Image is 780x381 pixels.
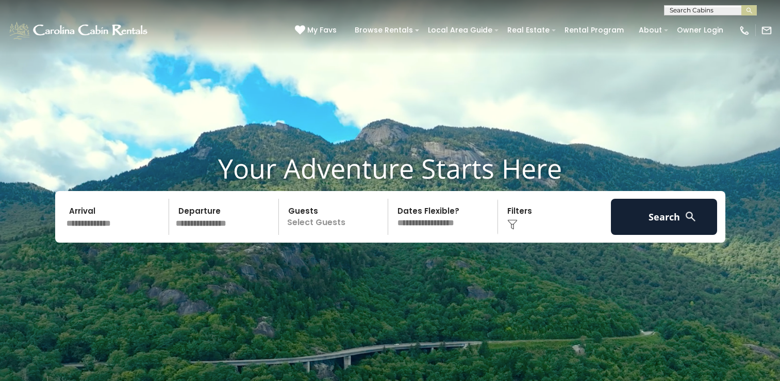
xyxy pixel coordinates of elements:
a: My Favs [295,25,339,36]
a: Browse Rentals [350,22,418,38]
img: filter--v1.png [507,219,518,230]
h1: Your Adventure Starts Here [8,152,772,184]
a: Owner Login [672,22,728,38]
a: About [634,22,667,38]
span: My Favs [307,25,337,36]
img: search-regular-white.png [684,210,697,223]
a: Rental Program [559,22,629,38]
a: Real Estate [502,22,555,38]
a: Local Area Guide [423,22,497,38]
button: Search [611,199,718,235]
img: White-1-1-2.png [8,20,151,41]
img: phone-regular-white.png [739,25,750,36]
p: Select Guests [282,199,388,235]
img: mail-regular-white.png [761,25,772,36]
